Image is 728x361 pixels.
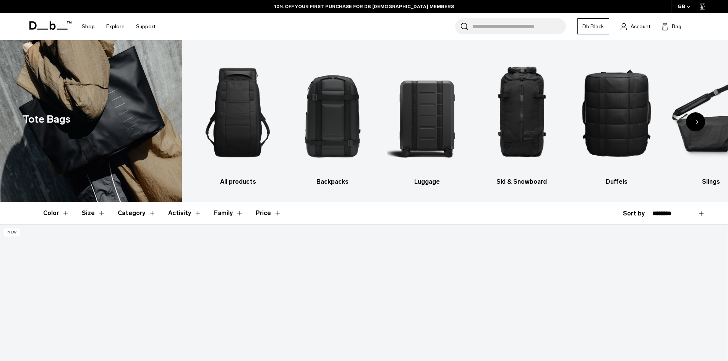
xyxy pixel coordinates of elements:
[106,13,125,40] a: Explore
[76,13,161,40] nav: Main Navigation
[197,52,279,173] img: Db
[481,177,563,186] h3: Ski & Snowboard
[197,52,279,186] a: Db All products
[136,13,156,40] a: Support
[631,23,650,31] span: Account
[481,52,563,173] img: Db
[387,52,468,186] li: 3 / 10
[43,202,70,224] button: Toggle Filter
[168,202,202,224] button: Toggle Filter
[576,177,657,186] h3: Duffels
[292,52,373,173] img: Db
[387,52,468,186] a: Db Luggage
[577,18,609,34] a: Db Black
[197,177,279,186] h3: All products
[576,52,657,186] a: Db Duffels
[4,228,20,236] p: New
[387,52,468,173] img: Db
[292,52,373,186] a: Db Backpacks
[481,52,563,186] a: Db Ski & Snowboard
[576,52,657,186] li: 5 / 10
[662,22,681,31] button: Bag
[576,52,657,173] img: Db
[292,52,373,186] li: 2 / 10
[23,112,71,127] h1: Tote Bags
[82,13,95,40] a: Shop
[214,202,243,224] button: Toggle Filter
[686,112,705,131] div: Next slide
[387,177,468,186] h3: Luggage
[274,3,454,10] a: 10% OFF YOUR FIRST PURCHASE FOR DB [DEMOGRAPHIC_DATA] MEMBERS
[481,52,563,186] li: 4 / 10
[256,202,282,224] button: Toggle Price
[118,202,156,224] button: Toggle Filter
[292,177,373,186] h3: Backpacks
[672,23,681,31] span: Bag
[197,52,279,186] li: 1 / 10
[82,202,105,224] button: Toggle Filter
[621,22,650,31] a: Account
